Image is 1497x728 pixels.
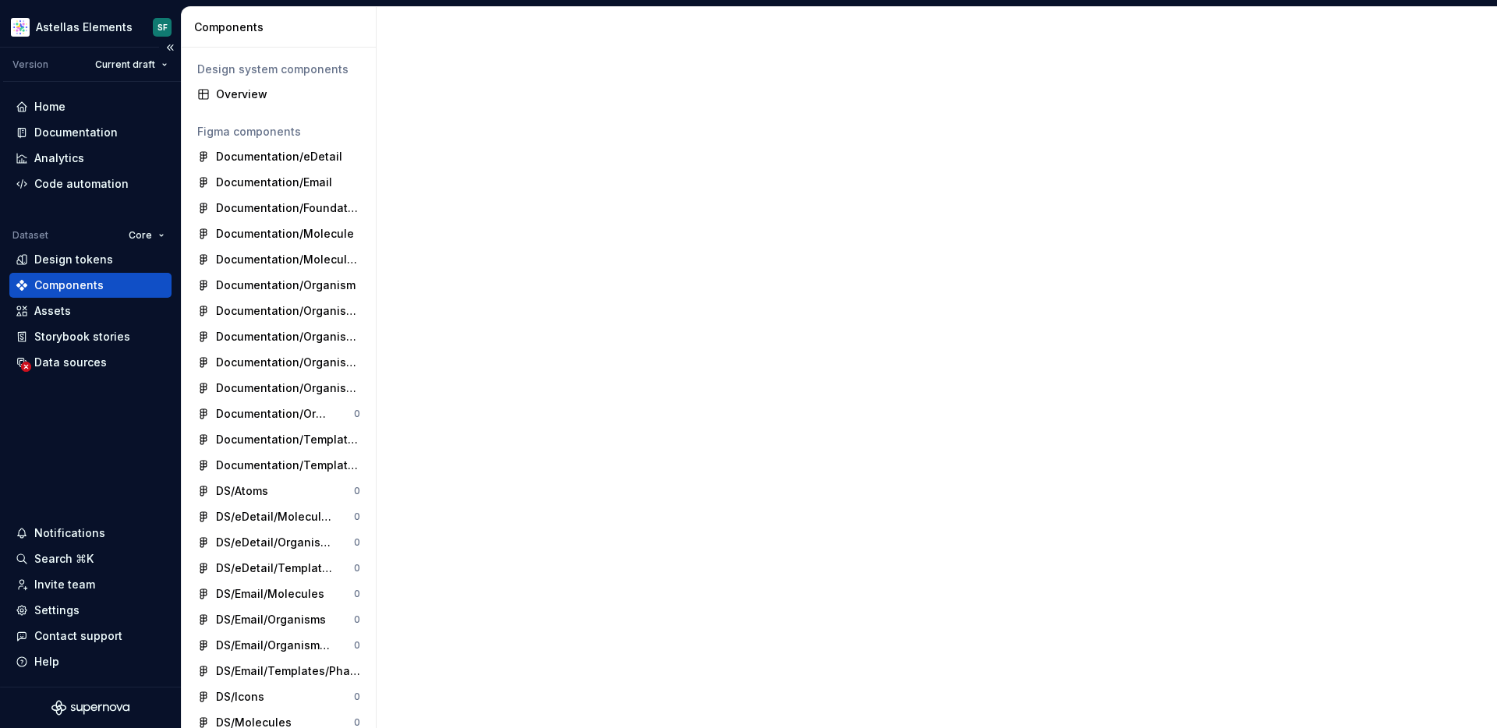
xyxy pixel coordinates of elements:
[191,221,366,246] a: Documentation/Molecule
[216,149,342,164] div: Documentation/eDetail
[216,483,268,499] div: DS/Atoms
[9,598,172,623] a: Settings
[51,700,129,716] svg: Supernova Logo
[12,229,48,242] div: Dataset
[216,175,332,190] div: Documentation/Email
[9,350,172,375] a: Data sources
[95,58,155,71] span: Current draft
[9,171,172,196] a: Code automation
[191,479,366,504] a: DS/Atoms0
[216,560,332,576] div: DS/eDetail/Templates
[191,324,366,349] a: Documentation/Organism 3
[191,299,366,323] a: Documentation/Organism 2
[197,124,360,140] div: Figma components
[216,355,360,370] div: Documentation/Organism 4
[11,18,30,37] img: b2369ad3-f38c-46c1-b2a2-f2452fdbdcd2.png
[216,612,326,627] div: DS/Email/Organisms
[34,303,71,319] div: Assets
[9,649,172,674] button: Help
[34,603,80,618] div: Settings
[9,146,172,171] a: Analytics
[216,406,332,422] div: Documentation/Organism/HCP Portal
[354,511,360,523] div: 0
[3,10,178,44] button: Astellas ElementsSF
[9,94,172,119] a: Home
[191,659,366,684] a: DS/Email/Templates/Phase 2
[191,633,366,658] a: DS/Email/Organisms Phase 20
[191,684,366,709] a: DS/Icons0
[36,19,133,35] div: Astellas Elements
[197,62,360,77] div: Design system components
[34,176,129,192] div: Code automation
[191,530,366,555] a: DS/eDetail/Organisms0
[191,247,366,272] a: Documentation/Molecule 2
[216,226,354,242] div: Documentation/Molecule
[354,588,360,600] div: 0
[216,252,360,267] div: Documentation/Molecule 2
[216,509,332,525] div: DS/eDetail/Molecules
[191,427,366,452] a: Documentation/Template 2
[216,638,332,653] div: DS/Email/Organisms Phase 2
[191,273,366,298] a: Documentation/Organism
[216,535,332,550] div: DS/eDetail/Organisms
[216,432,360,447] div: Documentation/Template 2
[216,380,360,396] div: Documentation/Organism 5
[354,485,360,497] div: 0
[354,613,360,626] div: 0
[9,247,172,272] a: Design tokens
[216,663,360,679] div: DS/Email/Templates/Phase 2
[216,329,360,345] div: Documentation/Organism 3
[191,144,366,169] a: Documentation/eDetail
[34,277,104,293] div: Components
[191,196,366,221] a: Documentation/Foundation
[34,654,59,670] div: Help
[191,504,366,529] a: DS/eDetail/Molecules0
[216,586,324,602] div: DS/Email/Molecules
[191,556,366,581] a: DS/eDetail/Templates0
[9,299,172,323] a: Assets
[34,355,107,370] div: Data sources
[9,324,172,349] a: Storybook stories
[34,551,94,567] div: Search ⌘K
[191,453,366,478] a: Documentation/Template 3
[122,224,172,246] button: Core
[216,303,360,319] div: Documentation/Organism 2
[191,401,366,426] a: Documentation/Organism/HCP Portal0
[12,58,48,71] div: Version
[34,577,95,592] div: Invite team
[354,639,360,652] div: 0
[34,329,130,345] div: Storybook stories
[9,572,172,597] a: Invite team
[34,525,105,541] div: Notifications
[354,691,360,703] div: 0
[88,54,175,76] button: Current draft
[216,200,360,216] div: Documentation/Foundation
[34,150,84,166] div: Analytics
[354,536,360,549] div: 0
[9,273,172,298] a: Components
[216,458,360,473] div: Documentation/Template 3
[9,521,172,546] button: Notifications
[129,229,152,242] span: Core
[9,546,172,571] button: Search ⌘K
[157,21,168,34] div: SF
[191,581,366,606] a: DS/Email/Molecules0
[34,99,65,115] div: Home
[191,607,366,632] a: DS/Email/Organisms0
[9,624,172,648] button: Contact support
[191,350,366,375] a: Documentation/Organism 4
[34,252,113,267] div: Design tokens
[191,376,366,401] a: Documentation/Organism 5
[34,125,118,140] div: Documentation
[191,82,366,107] a: Overview
[354,562,360,574] div: 0
[191,170,366,195] a: Documentation/Email
[216,87,360,102] div: Overview
[34,628,122,644] div: Contact support
[216,277,356,293] div: Documentation/Organism
[159,37,181,58] button: Collapse sidebar
[9,120,172,145] a: Documentation
[194,19,370,35] div: Components
[216,689,264,705] div: DS/Icons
